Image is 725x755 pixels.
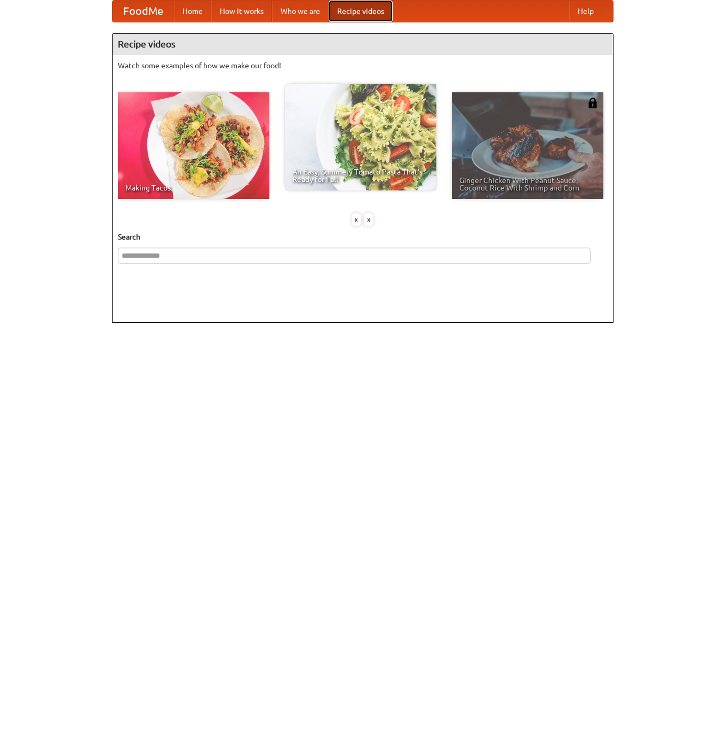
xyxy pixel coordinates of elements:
a: How it works [211,1,272,22]
span: An Easy, Summery Tomato Pasta That's Ready for Fall [292,168,429,183]
a: FoodMe [113,1,174,22]
h4: Recipe videos [113,34,613,55]
a: Who we are [272,1,329,22]
a: An Easy, Summery Tomato Pasta That's Ready for Fall [285,84,436,190]
a: Help [569,1,602,22]
div: » [364,213,373,226]
div: « [352,213,361,226]
span: Making Tacos [125,184,262,192]
a: Recipe videos [329,1,393,22]
h5: Search [118,232,608,242]
p: Watch some examples of how we make our food! [118,60,608,71]
a: Home [174,1,211,22]
a: Making Tacos [118,92,269,199]
img: 483408.png [587,98,598,108]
